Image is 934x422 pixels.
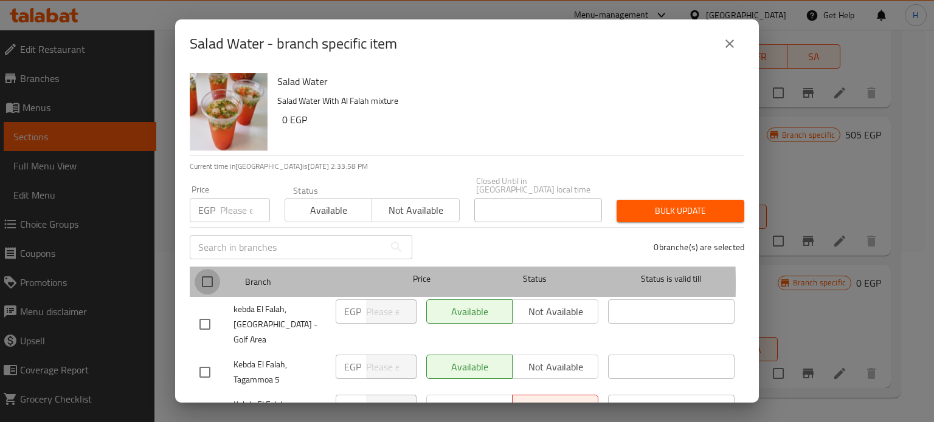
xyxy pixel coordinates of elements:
span: Kebda El Falah, Tagammoa 5 [233,357,326,387]
span: Status is valid till [608,271,735,287]
span: Available [290,202,367,219]
button: Bulk update [617,200,744,222]
img: Salad Water [190,73,268,151]
button: Not available [372,198,459,222]
span: Status [472,271,598,287]
button: Available [285,198,372,222]
p: EGP [344,359,361,374]
p: 0 branche(s) are selected [654,241,744,253]
button: close [715,29,744,58]
p: Current time in [GEOGRAPHIC_DATA] is [DATE] 2:33:58 PM [190,161,744,172]
input: Please enter price [220,198,270,222]
span: Branch [245,274,372,290]
span: Price [381,271,462,287]
p: EGP [198,203,215,217]
input: Please enter price [366,299,417,324]
p: EGP [344,304,361,319]
h6: Salad Water [277,73,735,90]
input: Please enter price [366,395,417,419]
input: Search in branches [190,235,384,259]
input: Please enter price [366,355,417,379]
span: Not available [377,202,454,219]
h6: 0 EGP [282,111,735,128]
span: kebda El Falah, [GEOGRAPHIC_DATA] - Golf Area [233,302,326,347]
p: EGP [344,400,361,414]
span: Bulk update [626,203,735,219]
h2: Salad Water - branch specific item [190,34,397,53]
p: Salad Water With Al Falah mixture [277,94,735,109]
